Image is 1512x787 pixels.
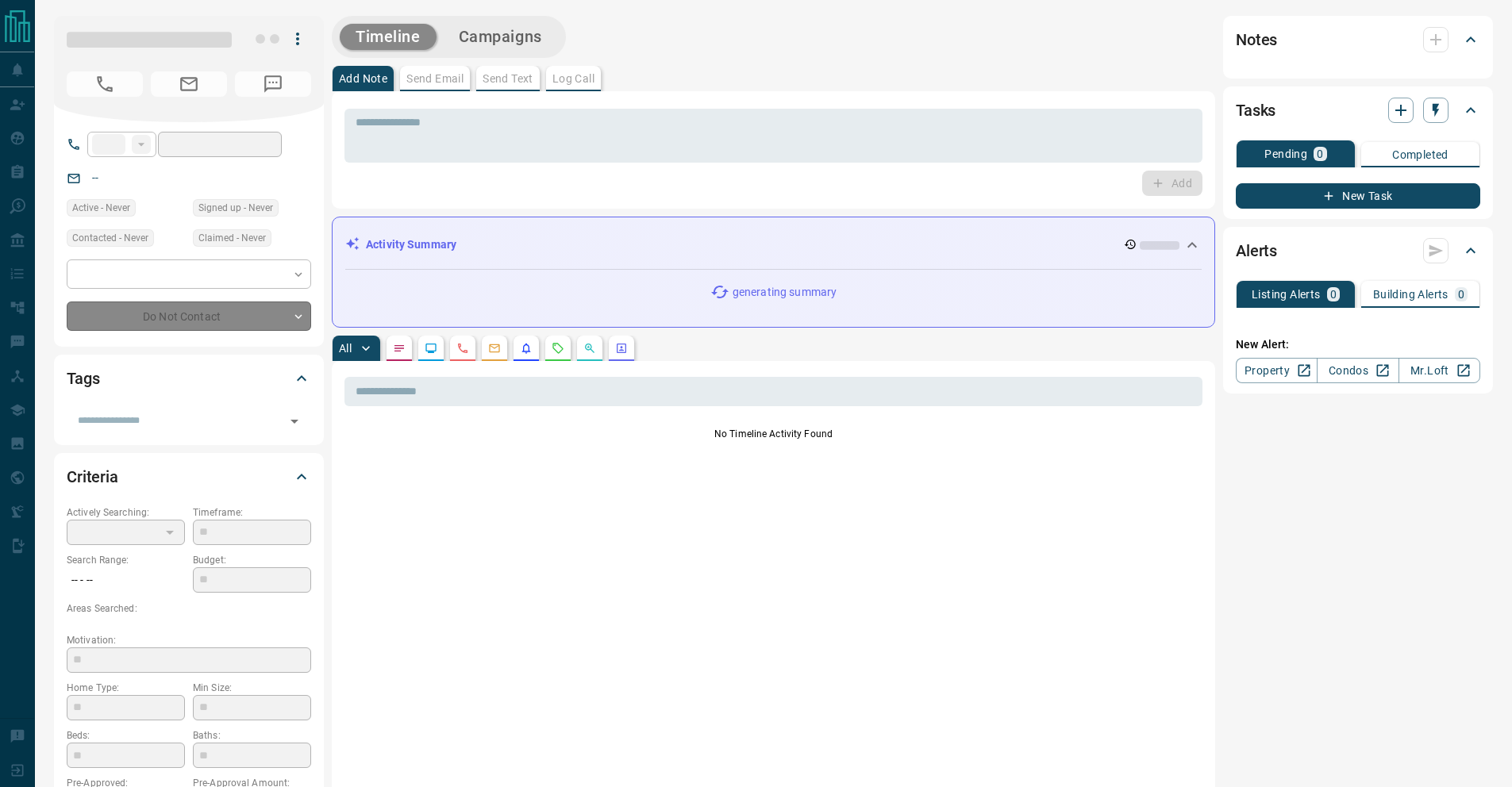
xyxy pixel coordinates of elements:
[1399,358,1480,383] a: Mr.Loft
[193,505,311,520] p: Timeframe:
[198,200,273,216] span: Signed up - Never
[67,601,311,616] p: Areas Searched:
[67,71,143,97] span: No Number
[1236,336,1480,353] p: New Alert:
[520,342,533,355] svg: Listing Alerts
[67,633,311,647] p: Motivation:
[235,71,311,97] span: No Number
[67,458,311,496] div: Criteria
[1392,149,1449,160] p: Completed
[283,410,306,432] button: Open
[1236,27,1277,52] h2: Notes
[488,342,501,355] svg: Emails
[67,359,311,397] div: Tags
[1317,148,1323,159] p: 0
[1236,183,1480,209] button: New Task
[339,73,387,84] p: Add Note
[1236,98,1275,123] h2: Tasks
[1264,148,1307,159] p: Pending
[67,553,185,567] p: Search Range:
[1236,232,1480,270] div: Alerts
[425,342,437,355] svg: Lead Browsing Activity
[1458,289,1464,300] p: 0
[1236,358,1318,383] a: Property
[393,342,406,355] svg: Notes
[67,505,185,520] p: Actively Searching:
[67,301,311,331] div: Do Not Contact
[151,71,227,97] span: No Email
[583,342,596,355] svg: Opportunities
[443,24,558,50] button: Campaigns
[344,427,1202,441] p: No Timeline Activity Found
[67,567,185,593] p: -- - --
[1330,289,1337,300] p: 0
[1236,21,1480,59] div: Notes
[615,342,628,355] svg: Agent Actions
[193,553,311,567] p: Budget:
[1236,91,1480,129] div: Tasks
[67,366,99,391] h2: Tags
[345,230,1202,259] div: Activity Summary
[72,230,148,246] span: Contacted - Never
[552,342,564,355] svg: Requests
[456,342,469,355] svg: Calls
[340,24,437,50] button: Timeline
[193,728,311,743] p: Baths:
[1236,238,1277,263] h2: Alerts
[339,343,352,354] p: All
[72,200,130,216] span: Active - Never
[366,236,456,253] p: Activity Summary
[1317,358,1399,383] a: Condos
[67,681,185,695] p: Home Type:
[67,464,118,489] h2: Criteria
[92,171,98,184] a: --
[733,284,837,301] p: generating summary
[1252,289,1321,300] p: Listing Alerts
[1373,289,1449,300] p: Building Alerts
[193,681,311,695] p: Min Size:
[67,728,185,743] p: Beds:
[198,230,266,246] span: Claimed - Never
